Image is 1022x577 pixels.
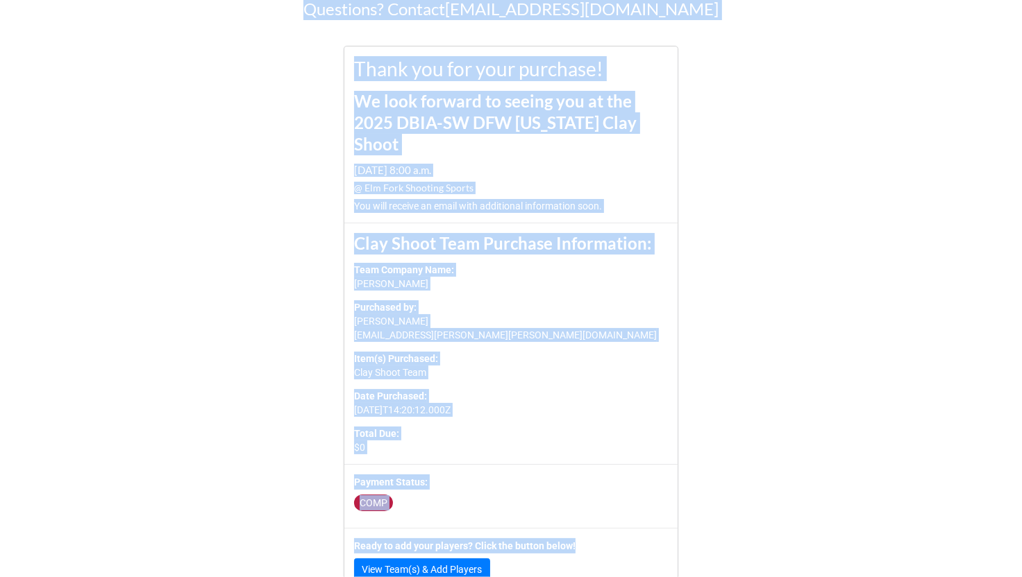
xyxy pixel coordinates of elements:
[354,389,668,417] p: [DATE]T14:20:12.000Z
[354,390,427,402] b: Date Purchased:
[354,302,417,313] b: Purchased by:
[354,199,668,213] p: You will receive an email with additional information soon.
[354,182,668,194] h5: @ Elm Fork Shooting Sports
[354,164,668,177] h4: [DATE] 8:00 a.m.
[354,91,637,154] b: We look forward to seeing you at the 2025 DBIA-SW DFW [US_STATE] Clay Shoot
[354,263,668,291] p: [PERSON_NAME]
[354,428,399,439] b: Total Due:
[354,233,651,253] b: Clay Shoot Team Purchase Information:
[354,540,576,551] b: Ready to add your players? Click the button below!
[354,300,668,342] p: [PERSON_NAME] [EMAIL_ADDRESS][PERSON_NAME][PERSON_NAME][DOMAIN_NAME]
[354,427,668,454] p: $0
[354,264,454,275] b: Team Company Name:
[354,56,668,81] h1: Thank you for your purchase!
[354,494,393,511] div: COMP
[354,476,428,488] b: Payment Status:
[354,353,438,364] b: Item(s) Purchased:
[354,352,668,379] p: Clay Shoot Team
